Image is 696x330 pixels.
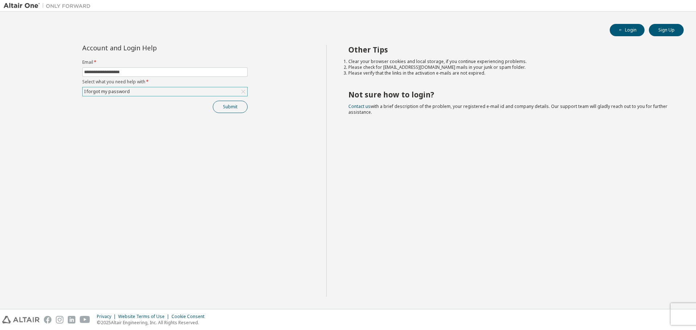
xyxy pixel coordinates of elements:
[348,90,671,99] h2: Not sure how to login?
[4,2,94,9] img: Altair One
[82,79,248,85] label: Select what you need help with
[97,314,118,319] div: Privacy
[44,316,51,323] img: facebook.svg
[2,316,40,323] img: altair_logo.svg
[56,316,63,323] img: instagram.svg
[83,87,247,96] div: I forgot my password
[171,314,209,319] div: Cookie Consent
[97,319,209,326] p: © 2025 Altair Engineering, Inc. All Rights Reserved.
[649,24,684,36] button: Sign Up
[80,316,90,323] img: youtube.svg
[82,45,215,51] div: Account and Login Help
[83,88,131,96] div: I forgot my password
[118,314,171,319] div: Website Terms of Use
[348,59,671,64] li: Clear your browser cookies and local storage, if you continue experiencing problems.
[348,64,671,70] li: Please check for [EMAIL_ADDRESS][DOMAIN_NAME] mails in your junk or spam folder.
[348,103,370,109] a: Contact us
[348,70,671,76] li: Please verify that the links in the activation e-mails are not expired.
[82,59,248,65] label: Email
[348,45,671,54] h2: Other Tips
[610,24,645,36] button: Login
[348,103,667,115] span: with a brief description of the problem, your registered e-mail id and company details. Our suppo...
[213,101,248,113] button: Submit
[68,316,75,323] img: linkedin.svg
